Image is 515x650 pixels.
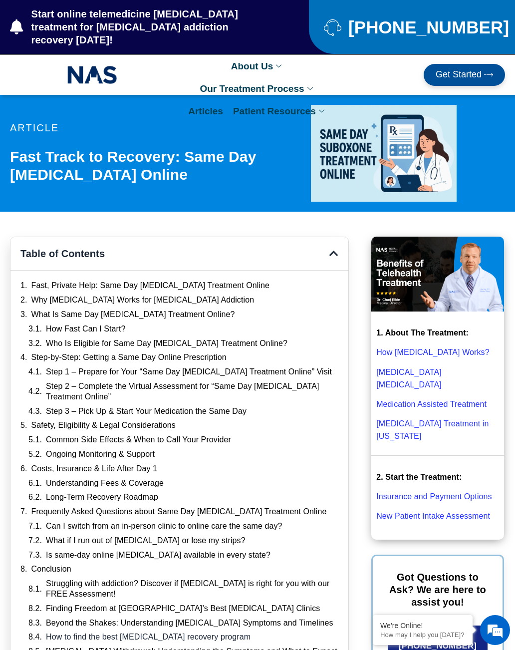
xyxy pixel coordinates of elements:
[388,571,488,609] p: Got Questions to Ask? We are here to assist you!
[67,63,117,86] img: NAS_email_signature-removebg-preview.png
[376,419,489,440] a: [MEDICAL_DATA] Treatment in [US_STATE]
[380,631,465,639] p: How may I help you today?
[424,64,505,86] a: Get Started
[376,492,492,501] a: Insurance and Payment Options
[46,604,320,614] a: Finding Freedom at [GEOGRAPHIC_DATA]’s Best [MEDICAL_DATA] Clinics
[31,507,327,517] a: Frequently Asked Questions about Same Day [MEDICAL_DATA] Treatment Online
[376,348,490,356] a: How [MEDICAL_DATA] Works?
[46,324,126,334] a: How Fast Can I Start?
[46,618,333,629] a: Beyond the Shakes: Understanding [MEDICAL_DATA] Symptoms and Timelines
[46,449,155,460] a: Ongoing Monitoring & Support
[183,100,228,122] a: Articles
[10,7,269,46] a: Start online telemedicine [MEDICAL_DATA] treatment for [MEDICAL_DATA] addiction recovery [DATE]!
[46,478,164,489] a: Understanding Fees & Coverage
[46,632,251,643] a: How to find the best [MEDICAL_DATA] recovery program
[31,281,270,291] a: Fast, Private Help: Same Day [MEDICAL_DATA] Treatment Online
[29,7,269,46] span: Start online telemedicine [MEDICAL_DATA] treatment for [MEDICAL_DATA] addiction recovery [DATE]!
[228,100,332,122] a: Patient Resources
[371,237,504,311] img: Benefits of Telehealth Suboxone Treatment that you should know
[226,55,289,77] a: About Us
[376,473,462,481] strong: 2. Start the Treatment:
[376,368,442,389] a: [MEDICAL_DATA] [MEDICAL_DATA]
[31,420,176,431] a: Safety, Eligibility & Legal Considerations
[46,521,282,532] a: Can I switch from an in-person clinic to online care the same day?
[311,105,457,202] img: same day suboxone treatment online
[20,247,329,260] h4: Table of Contents
[195,77,320,100] a: Our Treatment Process
[46,536,246,546] a: What if I run out of [MEDICAL_DATA] or lose my strips?
[436,70,482,80] span: Get Started
[380,622,465,630] div: We're Online!
[376,328,469,337] strong: 1. About The Treatment:
[10,123,262,133] p: article
[376,512,490,520] a: New Patient Intake Assessment
[31,352,227,363] a: Step-by-Step: Getting a Same Day Online Prescription
[46,579,338,600] a: Struggling with addiction? Discover if [MEDICAL_DATA] is right for you with our FREE Assessment!
[46,435,231,445] a: Common Side Effects & When to Call Your Provider
[31,295,255,306] a: Why [MEDICAL_DATA] Works for [MEDICAL_DATA] Addiction
[46,550,270,561] a: Is same-day online [MEDICAL_DATA] available in every state?
[329,249,338,259] div: Close table of contents
[46,406,247,417] a: Step 3 – Pick Up & Start Your Medication the Same Day
[31,310,235,320] a: What Is Same Day [MEDICAL_DATA] Treatment Online?
[10,148,262,184] h1: Fast Track to Recovery: Same Day [MEDICAL_DATA] Online
[31,564,71,575] a: Conclusion
[376,400,487,408] a: Medication Assisted Treatment
[46,338,287,349] a: Who Is Eligible for Same Day [MEDICAL_DATA] Treatment Online?
[46,367,332,377] a: Step 1 – Prepare for Your “Same Day [MEDICAL_DATA] Treatment Online” Visit
[46,381,338,402] a: Step 2 – Complete the Virtual Assessment for “Same Day [MEDICAL_DATA] Treatment Online”
[46,492,158,503] a: Long-Term Recovery Roadmap
[346,21,509,33] span: [PHONE_NUMBER]
[324,18,490,36] a: [PHONE_NUMBER]
[31,464,158,474] a: Costs, Insurance & Life After Day 1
